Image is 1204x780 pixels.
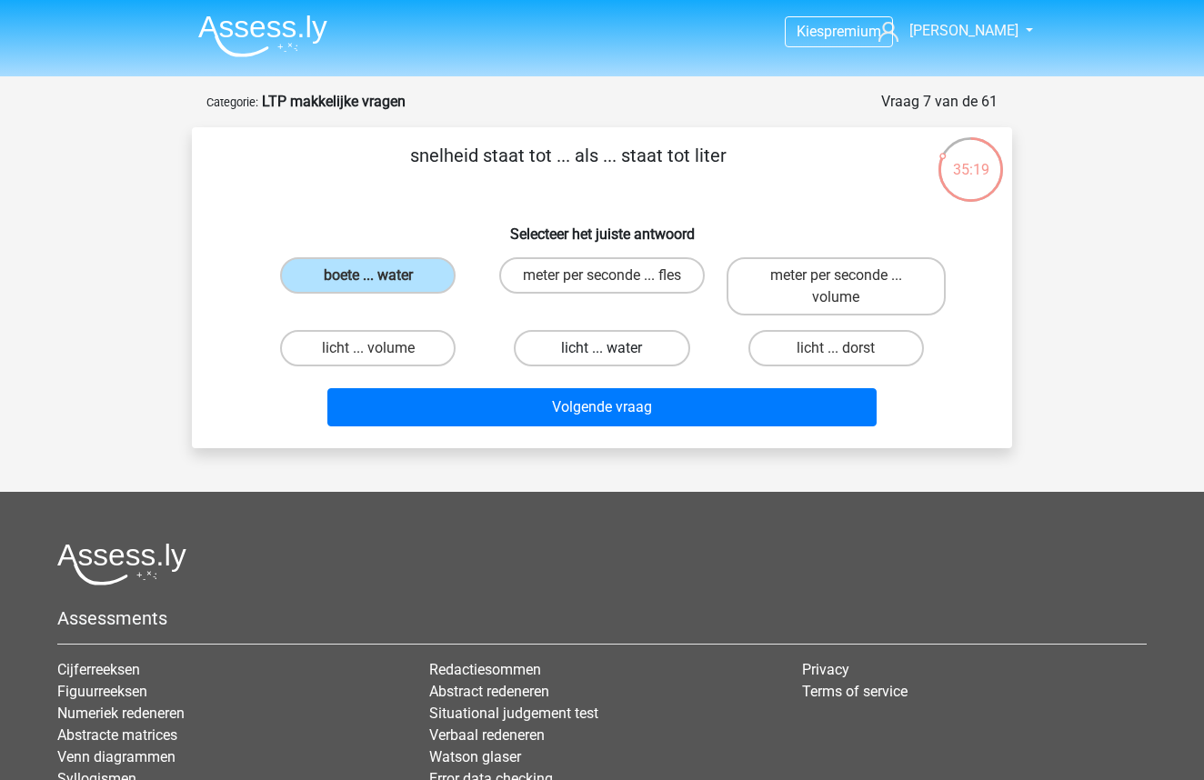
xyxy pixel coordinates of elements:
[57,661,140,678] a: Cijferreeksen
[221,142,915,196] p: snelheid staat tot ... als ... staat tot liter
[748,330,924,366] label: licht ... dorst
[909,22,1018,39] span: [PERSON_NAME]
[499,257,705,294] label: meter per seconde ... fles
[871,20,1020,42] a: [PERSON_NAME]
[802,683,908,700] a: Terms of service
[262,93,406,110] strong: LTP makkelijke vragen
[221,211,983,243] h6: Selecteer het juiste antwoord
[280,257,456,294] label: boete ... water
[937,135,1005,181] div: 35:19
[429,726,545,744] a: Verbaal redeneren
[429,705,598,722] a: Situational judgement test
[727,257,946,315] label: meter per seconde ... volume
[429,661,541,678] a: Redactiesommen
[57,705,185,722] a: Numeriek redeneren
[429,683,549,700] a: Abstract redeneren
[881,91,998,113] div: Vraag 7 van de 61
[802,661,849,678] a: Privacy
[824,23,881,40] span: premium
[429,748,521,765] a: Watson glaser
[57,748,176,765] a: Venn diagrammen
[327,388,878,426] button: Volgende vraag
[206,95,258,109] small: Categorie:
[280,330,456,366] label: licht ... volume
[786,19,892,44] a: Kiespremium
[198,15,327,57] img: Assessly
[57,543,186,585] img: Assessly logo
[57,607,1147,629] h5: Assessments
[514,330,689,366] label: licht ... water
[797,23,824,40] span: Kies
[57,726,177,744] a: Abstracte matrices
[57,683,147,700] a: Figuurreeksen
